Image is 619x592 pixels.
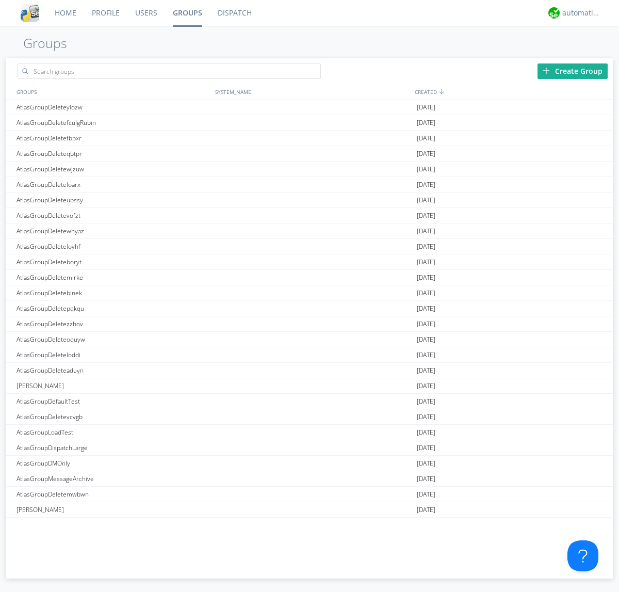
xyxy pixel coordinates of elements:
div: AtlasGroupDeletelqwks [14,518,213,533]
a: AtlasGroupDeletefculgRubin[DATE] [6,115,613,131]
span: [DATE] [417,425,435,440]
div: AtlasGroupDefaultTest [14,394,213,409]
div: AtlasGroupDeletemlrke [14,270,213,285]
a: AtlasGroupDeleteubssy[DATE] [6,193,613,208]
div: AtlasGroupDeletefbpxr [14,131,213,146]
div: CREATED [412,84,613,99]
a: [PERSON_NAME][DATE] [6,502,613,518]
div: AtlasGroupDispatchLarge [14,440,213,455]
span: [DATE] [417,456,435,471]
div: AtlasGroupDeletevcvgb [14,409,213,424]
div: AtlasGroupDeletevofzt [14,208,213,223]
div: AtlasGroupDeleteloarx [14,177,213,192]
a: AtlasGroupDeletebinek[DATE] [6,285,613,301]
a: AtlasGroupDeleteoquyw[DATE] [6,332,613,347]
a: [PERSON_NAME][DATE] [6,378,613,394]
span: [DATE] [417,285,435,301]
div: AtlasGroupDeletemwbwn [14,487,213,502]
div: GROUPS [14,84,210,99]
a: AtlasGroupDeletemwbwn[DATE] [6,487,613,502]
span: [DATE] [417,270,435,285]
div: [PERSON_NAME] [14,378,213,393]
input: Search groups [18,63,321,79]
a: AtlasGroupDeletevcvgb[DATE] [6,409,613,425]
a: AtlasGroupDeletefbpxr[DATE] [6,131,613,146]
span: [DATE] [417,518,435,533]
div: [PERSON_NAME] [14,502,213,517]
a: AtlasGroupDeletewhyaz[DATE] [6,223,613,239]
div: SYSTEM_NAME [213,84,412,99]
span: [DATE] [417,378,435,394]
div: AtlasGroupDeleteboryt [14,254,213,269]
span: [DATE] [417,301,435,316]
div: AtlasGroupDeleteoquyw [14,332,213,347]
span: [DATE] [417,409,435,425]
div: AtlasGroupDeletepqkqu [14,301,213,316]
span: [DATE] [417,502,435,518]
a: AtlasGroupDeleteboryt[DATE] [6,254,613,270]
div: AtlasGroupDeleteubssy [14,193,213,207]
span: [DATE] [417,316,435,332]
span: [DATE] [417,347,435,363]
span: [DATE] [417,193,435,208]
span: [DATE] [417,115,435,131]
a: AtlasGroupDeleteloyhf[DATE] [6,239,613,254]
img: plus.svg [543,67,550,74]
a: AtlasGroupDeleteloddi[DATE] [6,347,613,363]
span: [DATE] [417,332,435,347]
div: AtlasGroupDeleteloddi [14,347,213,362]
div: AtlasGroupDeletewhyaz [14,223,213,238]
a: AtlasGroupDeletezzhov[DATE] [6,316,613,332]
div: AtlasGroupDeletezzhov [14,316,213,331]
div: AtlasGroupDeletewjzuw [14,162,213,177]
a: AtlasGroupDeletevofzt[DATE] [6,208,613,223]
span: [DATE] [417,471,435,487]
a: AtlasGroupDMOnly[DATE] [6,456,613,471]
span: [DATE] [417,146,435,162]
iframe: Toggle Customer Support [567,540,598,571]
div: AtlasGroupLoadTest [14,425,213,440]
div: automation+atlas [562,8,601,18]
span: [DATE] [417,363,435,378]
div: Create Group [537,63,608,79]
div: AtlasGroupMessageArchive [14,471,213,486]
div: AtlasGroupDeleteyiozw [14,100,213,115]
span: [DATE] [417,223,435,239]
a: AtlasGroupDefaultTest[DATE] [6,394,613,409]
div: AtlasGroupDeletefculgRubin [14,115,213,130]
div: AtlasGroupDeleteqbtpr [14,146,213,161]
div: AtlasGroupDeleteaduyn [14,363,213,378]
a: AtlasGroupDeleteaduyn[DATE] [6,363,613,378]
div: AtlasGroupDeletebinek [14,285,213,300]
a: AtlasGroupDeletepqkqu[DATE] [6,301,613,316]
span: [DATE] [417,254,435,270]
span: [DATE] [417,239,435,254]
span: [DATE] [417,131,435,146]
a: AtlasGroupDeletemlrke[DATE] [6,270,613,285]
a: AtlasGroupLoadTest[DATE] [6,425,613,440]
div: AtlasGroupDMOnly [14,456,213,471]
span: [DATE] [417,487,435,502]
span: [DATE] [417,177,435,193]
div: AtlasGroupDeleteloyhf [14,239,213,254]
span: [DATE] [417,208,435,223]
a: AtlasGroupDeleteyiozw[DATE] [6,100,613,115]
a: AtlasGroupMessageArchive[DATE] [6,471,613,487]
img: cddb5a64eb264b2086981ab96f4c1ba7 [21,4,39,22]
a: AtlasGroupDeleteqbtpr[DATE] [6,146,613,162]
a: AtlasGroupDeleteloarx[DATE] [6,177,613,193]
a: AtlasGroupDeletelqwks[DATE] [6,518,613,533]
img: d2d01cd9b4174d08988066c6d424eccd [548,7,560,19]
a: AtlasGroupDispatchLarge[DATE] [6,440,613,456]
span: [DATE] [417,162,435,177]
span: [DATE] [417,440,435,456]
a: AtlasGroupDeletewjzuw[DATE] [6,162,613,177]
span: [DATE] [417,100,435,115]
span: [DATE] [417,394,435,409]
